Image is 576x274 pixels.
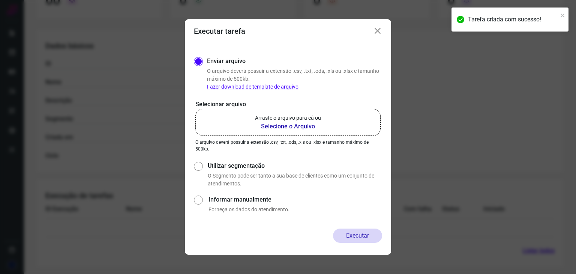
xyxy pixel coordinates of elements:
p: Selecionar arquivo [195,100,381,109]
a: Fazer download de template de arquivo [207,84,298,90]
div: Tarefa criada com sucesso! [468,15,558,24]
button: Executar [333,229,382,243]
label: Utilizar segmentação [208,161,382,170]
p: O arquivo deverá possuir a extensão .csv, .txt, .ods, .xls ou .xlsx e tamanho máximo de 500kb. [207,67,382,91]
label: Enviar arquivo [207,57,246,66]
h3: Executar tarefa [194,27,245,36]
label: Informar manualmente [208,195,382,204]
p: Arraste o arquivo para cá ou [255,114,321,122]
button: close [560,11,565,20]
p: O Segmento pode ser tanto a sua base de clientes como um conjunto de atendimentos. [208,172,382,188]
p: O arquivo deverá possuir a extensão .csv, .txt, .ods, .xls ou .xlsx e tamanho máximo de 500kb. [195,139,381,152]
b: Selecione o Arquivo [255,122,321,131]
p: Forneça os dados do atendimento. [208,206,382,214]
